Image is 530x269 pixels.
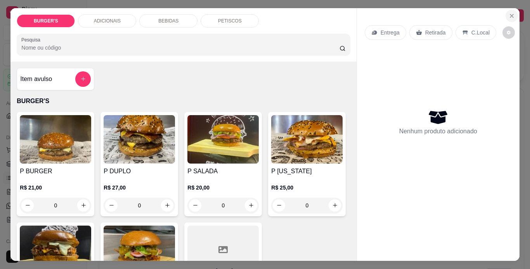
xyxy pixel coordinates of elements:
p: ADICIONAIS [94,18,121,24]
button: Close [506,10,518,22]
p: BURGER'S [17,97,350,106]
button: add-separate-item [75,71,91,87]
p: BURGER'S [34,18,58,24]
label: Pesquisa [21,36,43,43]
h4: P [US_STATE] [271,167,343,176]
p: PETISCOS [218,18,242,24]
img: product-image [104,115,175,164]
button: decrease-product-quantity [502,26,515,39]
p: R$ 20,00 [187,184,259,191]
h4: P DUPLO [104,167,175,176]
input: Pesquisa [21,44,339,52]
p: Retirada [425,29,446,36]
img: product-image [187,115,259,164]
img: product-image [271,115,343,164]
h4: P SALADA [187,167,259,176]
p: R$ 25,00 [271,184,343,191]
img: product-image [20,115,91,164]
p: Entrega [381,29,400,36]
p: R$ 27,00 [104,184,175,191]
p: BEBIDAS [158,18,178,24]
p: Nenhum produto adicionado [399,127,477,136]
p: C.Local [471,29,490,36]
h4: Item avulso [20,74,52,84]
p: R$ 21,00 [20,184,91,191]
h4: P BURGER [20,167,91,176]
